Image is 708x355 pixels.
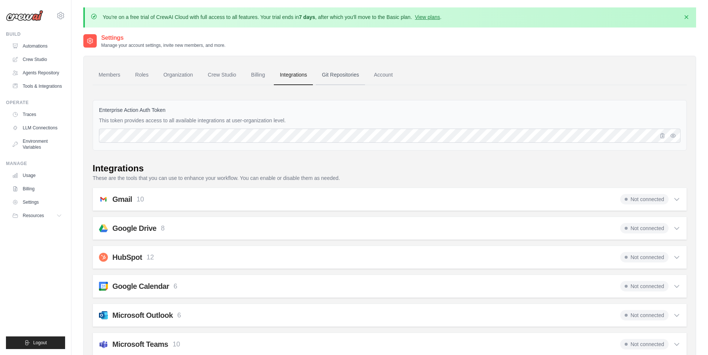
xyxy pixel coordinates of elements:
[274,65,313,85] a: Integrations
[101,42,225,48] p: Manage your account settings, invite new members, and more.
[368,65,399,85] a: Account
[23,213,44,219] span: Resources
[103,13,442,21] p: You're on a free trial of CrewAI Cloud with full access to all features. Your trial ends in , aft...
[9,210,65,222] button: Resources
[147,252,154,262] p: 12
[620,281,669,291] span: Not connected
[620,339,669,349] span: Not connected
[177,310,181,320] p: 6
[112,281,169,291] h2: Google Calendar
[620,252,669,262] span: Not connected
[299,14,315,20] strong: 7 days
[112,339,168,349] h2: Microsoft Teams
[415,14,440,20] a: View plans
[6,336,65,349] button: Logout
[9,122,65,134] a: LLM Connections
[112,223,156,233] h2: Google Drive
[93,174,687,182] p: These are the tools that you can use to enhance your workflow. You can enable or disable them as ...
[6,100,65,106] div: Operate
[6,31,65,37] div: Build
[157,65,199,85] a: Organization
[33,340,47,346] span: Logout
[99,195,108,204] img: svg+xml;base64,PHN2ZyB4bWxucz0iaHR0cDovL3d3dy53My5vcmcvMjAwMC9zdmciIGFyaWEtbGFiZWw9IkdtYWlsIiB2aW...
[101,33,225,42] h2: Settings
[99,282,108,291] img: svg+xml;base64,PHN2ZyB4bWxucz0iaHR0cDovL3d3dy53My5vcmcvMjAwMC9zdmciIHByZXNlcnZlQXNwZWN0UmF0aW89In...
[245,65,271,85] a: Billing
[99,253,108,262] img: svg+xml;base64,PHN2ZyB4bWxucz0iaHR0cDovL3d3dy53My5vcmcvMjAwMC9zdmciIHZpZXdCb3g9IjAgMCAxMDI0IDEwMj...
[129,65,154,85] a: Roles
[9,109,65,120] a: Traces
[93,162,144,174] div: Integrations
[99,106,680,114] label: Enterprise Action Auth Token
[9,196,65,208] a: Settings
[620,223,669,233] span: Not connected
[99,224,108,233] img: svg+xml;base64,PHN2ZyB4bWxucz0iaHR0cDovL3d3dy53My5vcmcvMjAwMC9zdmciIHZpZXdCb3g9IjAgLTMgNDggNDgiPj...
[174,281,177,291] p: 6
[6,10,43,21] img: Logo
[161,223,164,233] p: 8
[112,194,132,204] h2: Gmail
[173,339,180,349] p: 10
[9,67,65,79] a: Agents Repository
[112,310,173,320] h2: Microsoft Outlook
[9,170,65,181] a: Usage
[620,194,669,204] span: Not connected
[620,310,669,320] span: Not connected
[137,194,144,204] p: 10
[99,117,680,124] p: This token provides access to all available integrations at user-organization level.
[99,340,108,349] img: svg+xml;base64,PHN2ZyB4bWxucz0iaHR0cDovL3d3dy53My5vcmcvMjAwMC9zdmciIGZpbGw9Im5vbmUiIHZpZXdCb3g9Ij...
[9,54,65,65] a: Crew Studio
[93,65,126,85] a: Members
[9,183,65,195] a: Billing
[6,161,65,167] div: Manage
[99,311,108,320] img: svg+xml;base64,PHN2ZyB4bWxucz0iaHR0cDovL3d3dy53My5vcmcvMjAwMC9zdmciIGZpbGw9Im5vbmUiIHZpZXdCb3g9Ij...
[316,65,365,85] a: Git Repositories
[9,80,65,92] a: Tools & Integrations
[112,252,142,262] h2: HubSpot
[202,65,242,85] a: Crew Studio
[9,40,65,52] a: Automations
[9,135,65,153] a: Environment Variables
